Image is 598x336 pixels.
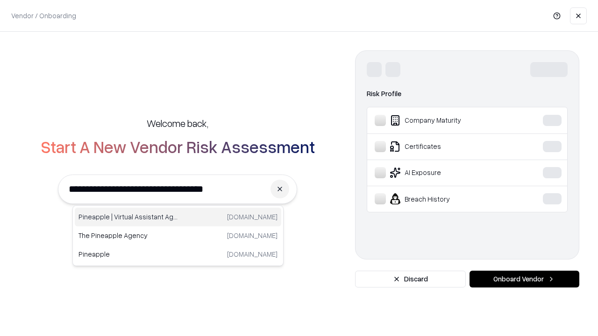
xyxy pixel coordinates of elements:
p: The Pineapple Agency [78,231,178,240]
div: Risk Profile [367,88,568,99]
div: Certificates [375,141,514,152]
button: Discard [355,271,466,287]
p: [DOMAIN_NAME] [227,231,278,240]
div: Company Maturity [375,115,514,126]
div: AI Exposure [375,167,514,178]
p: Pineapple [78,249,178,259]
p: [DOMAIN_NAME] [227,212,278,222]
h5: Welcome back, [147,117,208,130]
div: Breach History [375,193,514,204]
div: Suggestions [72,205,284,266]
button: Onboard Vendor [470,271,579,287]
p: Vendor / Onboarding [11,11,76,21]
p: Pineapple | Virtual Assistant Agency [78,212,178,222]
h2: Start A New Vendor Risk Assessment [41,137,315,156]
p: [DOMAIN_NAME] [227,249,278,259]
